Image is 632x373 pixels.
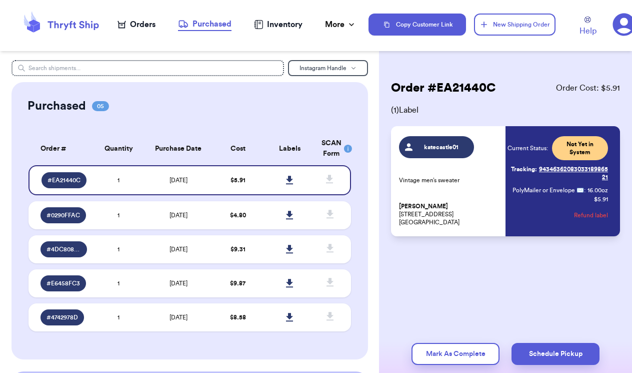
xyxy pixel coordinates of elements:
[117,246,119,252] span: 1
[411,343,499,365] button: Mark As Complete
[230,314,246,320] span: $ 8.58
[117,212,119,218] span: 1
[368,14,466,36] button: Copy Customer Link
[11,60,284,76] input: Search shipments...
[474,14,555,36] button: New Shipping Order
[587,186,608,194] span: 16.00 oz
[178,18,231,31] a: Purchased
[391,80,496,96] h2: Order # EA21440C
[299,65,346,71] span: Instagram Handle
[321,138,339,159] div: SCAN Form
[399,202,499,226] p: [STREET_ADDRESS] [GEOGRAPHIC_DATA]
[584,186,585,194] span: :
[230,177,245,183] span: $ 5.91
[46,279,80,287] span: # E6458FC3
[417,143,465,151] span: katecastle01
[263,132,315,165] th: Labels
[507,161,608,185] a: Tracking:9434636208303318986521
[92,101,109,111] span: 05
[230,246,245,252] span: $ 9.31
[288,60,368,76] button: Instagram Handle
[579,17,596,37] a: Help
[558,140,602,156] span: Not Yet in System
[556,82,620,94] span: Order Cost: $ 5.91
[212,132,263,165] th: Cost
[169,177,187,183] span: [DATE]
[511,165,537,173] span: Tracking:
[391,104,620,116] span: ( 1 ) Label
[46,211,80,219] span: # 0290FFAC
[46,245,81,253] span: # 4DC808A3
[594,195,608,203] p: $ 5.91
[399,203,448,210] span: [PERSON_NAME]
[28,132,93,165] th: Order #
[117,314,119,320] span: 1
[511,343,599,365] button: Schedule Pickup
[169,280,187,286] span: [DATE]
[254,19,302,31] a: Inventory
[169,246,187,252] span: [DATE]
[144,132,212,165] th: Purchase Date
[27,98,86,114] h2: Purchased
[574,204,608,226] button: Refund label
[230,212,246,218] span: $ 4.80
[117,280,119,286] span: 1
[178,18,231,30] div: Purchased
[399,176,499,184] p: Vintage men’s sweater
[512,187,584,193] span: PolyMailer or Envelope ✉️
[325,19,356,31] div: More
[230,280,245,286] span: $ 9.87
[47,176,80,184] span: # EA21440C
[117,19,155,31] a: Orders
[169,212,187,218] span: [DATE]
[93,132,144,165] th: Quantity
[117,177,119,183] span: 1
[579,25,596,37] span: Help
[46,313,78,321] span: # 4742978D
[507,144,548,152] span: Current Status:
[169,314,187,320] span: [DATE]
